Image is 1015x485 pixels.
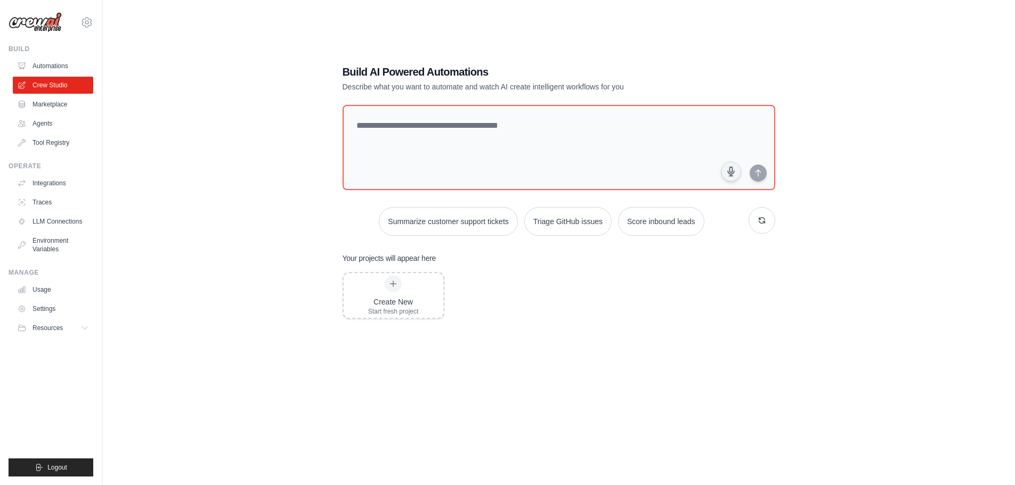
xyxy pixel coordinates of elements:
[13,281,93,298] a: Usage
[368,297,419,307] div: Create New
[13,213,93,230] a: LLM Connections
[13,57,93,75] a: Automations
[13,77,93,94] a: Crew Studio
[524,207,612,236] button: Triage GitHub issues
[13,96,93,113] a: Marketplace
[13,319,93,336] button: Resources
[13,300,93,317] a: Settings
[13,134,93,151] a: Tool Registry
[9,45,93,53] div: Build
[368,307,419,316] div: Start fresh project
[379,207,517,236] button: Summarize customer support tickets
[721,161,741,182] button: Click to speak your automation idea
[13,232,93,258] a: Environment Variables
[343,81,701,92] p: Describe what you want to automate and watch AI create intelligent workflows for you
[9,458,93,476] button: Logout
[343,64,701,79] h1: Build AI Powered Automations
[618,207,704,236] button: Score inbound leads
[9,268,93,277] div: Manage
[343,253,436,264] h3: Your projects will appear here
[9,162,93,170] div: Operate
[33,324,63,332] span: Resources
[13,175,93,192] a: Integrations
[9,12,62,32] img: Logo
[13,194,93,211] a: Traces
[13,115,93,132] a: Agents
[749,207,775,234] button: Get new suggestions
[47,463,67,472] span: Logout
